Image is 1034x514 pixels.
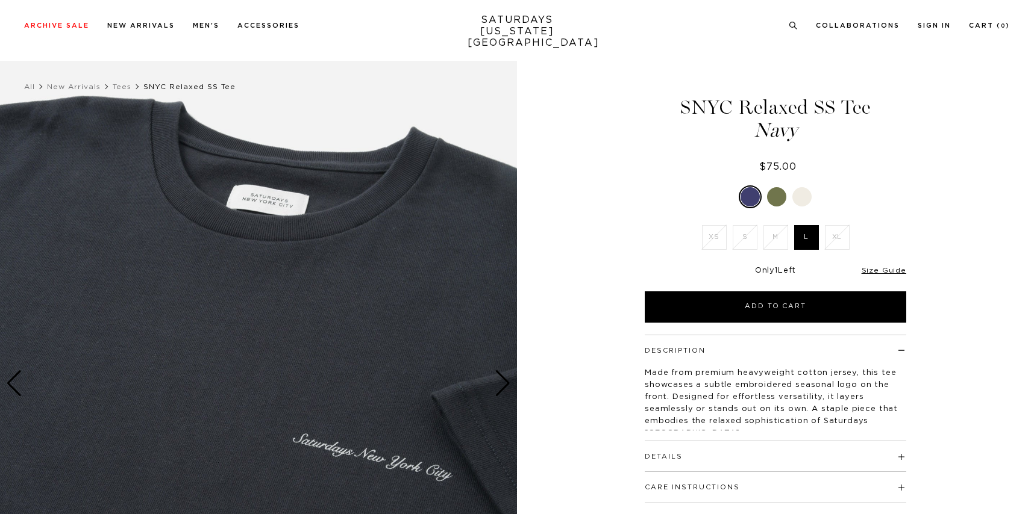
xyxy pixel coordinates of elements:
button: Details [645,453,683,460]
a: New Arrivals [47,83,101,90]
h1: SNYC Relaxed SS Tee [643,98,908,140]
button: Care Instructions [645,484,740,491]
small: 0 [1001,23,1006,29]
a: Cart (0) [969,22,1010,29]
a: Size Guide [862,267,906,274]
a: Tees [113,83,131,90]
div: Only Left [645,266,906,276]
a: Collaborations [816,22,900,29]
a: SATURDAYS[US_STATE][GEOGRAPHIC_DATA] [468,14,567,49]
button: Description [645,347,706,354]
div: Next slide [495,370,511,397]
span: $75.00 [759,162,797,172]
p: Made from premium heavyweight cotton jersey, this tee showcases a subtle embroidered seasonal log... [645,367,906,439]
button: Add to Cart [645,291,906,323]
span: 1 [775,267,778,274]
a: All [24,83,35,90]
a: New Arrivals [107,22,175,29]
span: Navy [643,120,908,140]
div: Previous slide [6,370,22,397]
span: SNYC Relaxed SS Tee [143,83,236,90]
a: Men's [193,22,219,29]
label: L [794,225,819,250]
a: Accessories [237,22,299,29]
a: Archive Sale [24,22,89,29]
a: Sign In [918,22,951,29]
